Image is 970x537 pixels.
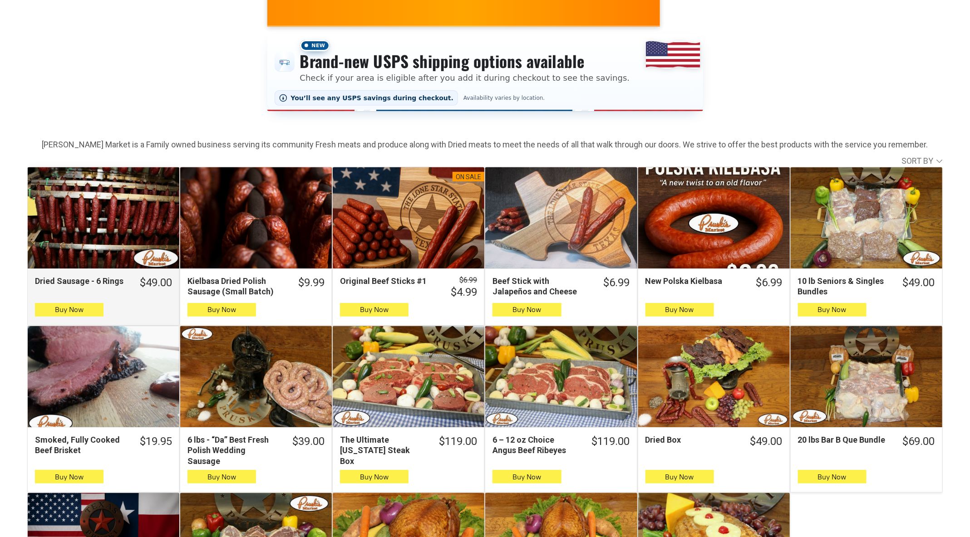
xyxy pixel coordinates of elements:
[291,94,454,102] span: You’ll see any USPS savings during checkout.
[207,473,236,481] span: Buy Now
[300,51,630,71] h3: Brand-new USPS shipping options available
[638,326,790,427] a: Dried Box
[35,303,103,317] button: Buy Now
[360,305,389,314] span: Buy Now
[340,470,409,483] button: Buy Now
[35,434,126,456] div: Smoked, Fully Cooked Beef Brisket
[798,303,867,317] button: Buy Now
[140,276,172,290] div: $49.00
[798,276,889,297] div: 10 lb Seniors & Singles Bundles
[28,276,179,290] a: $49.00Dried Sausage - 6 Rings
[459,276,477,284] s: $6.99
[35,470,103,483] button: Buy Now
[791,326,942,427] a: 20 lbs Bar B Que Bundle
[903,434,935,449] div: $69.00
[645,276,743,286] div: New Polska Kielbasa
[180,326,332,427] a: 6 lbs - “Da” Best Fresh Polish Wedding Sausage
[187,303,256,317] button: Buy Now
[798,470,867,483] button: Buy Now
[492,303,561,317] button: Buy Now
[462,95,547,101] span: Availability varies by location.
[665,305,694,314] span: Buy Now
[818,473,847,481] span: Buy Now
[645,434,737,445] div: Dried Box
[791,434,942,449] a: $69.0020 lbs Bar B Que Bundle
[903,276,935,290] div: $49.00
[638,276,790,290] a: $6.99New Polska Kielbasa
[818,305,847,314] span: Buy Now
[492,470,561,483] button: Buy Now
[180,167,332,268] a: Kielbasa Dried Polish Sausage (Small Batch)
[645,470,714,483] button: Buy Now
[513,305,542,314] span: Buy Now
[300,72,630,84] p: Check if your area is eligible after you add it during checkout to see the savings.
[28,167,179,268] a: Dried Sausage - 6 Rings
[187,470,256,483] button: Buy Now
[55,305,84,314] span: Buy Now
[451,285,477,299] div: $4.99
[340,276,437,286] div: Original Beef Sticks #1
[665,473,694,481] span: Buy Now
[35,276,126,286] div: Dried Sausage - 6 Rings
[333,326,484,427] a: The Ultimate Texas Steak Box
[333,167,484,268] a: On SaleOriginal Beef Sticks #1
[485,326,637,427] a: 6 – 12 oz Choice Angus Beef Ribeyes
[485,434,637,456] a: $119.006 – 12 oz Choice Angus Beef Ribeyes
[439,434,477,449] div: $119.00
[645,303,714,317] button: Buy Now
[207,305,236,314] span: Buy Now
[756,276,783,290] div: $6.99
[492,434,578,456] div: 6 – 12 oz Choice Angus Beef Ribeyes
[485,276,637,297] a: $6.99Beef Stick with Jalapeños and Cheese
[187,434,279,466] div: 6 lbs - “Da” Best Fresh Polish Wedding Sausage
[638,167,790,268] a: New Polska Kielbasa
[798,434,889,445] div: 20 lbs Bar B Que Bundle
[791,167,942,268] a: 10 lb Seniors &amp; Singles Bundles
[333,276,484,299] a: $6.99 $4.99Original Beef Sticks #1
[180,276,332,297] a: $9.99Kielbasa Dried Polish Sausage (Small Batch)
[300,40,330,51] span: New
[360,473,389,481] span: Buy Now
[492,276,590,297] div: Beef Stick with Jalapeños and Cheese
[340,434,425,466] div: The Ultimate [US_STATE] Steak Box
[55,473,84,481] span: Buy Now
[592,434,630,449] div: $119.00
[333,434,484,466] a: $119.00The Ultimate [US_STATE] Steak Box
[292,434,325,449] div: $39.00
[456,173,481,182] div: On Sale
[604,276,630,290] div: $6.99
[187,276,285,297] div: Kielbasa Dried Polish Sausage (Small Batch)
[638,434,790,449] a: $49.00Dried Box
[140,434,172,449] div: $19.95
[513,473,542,481] span: Buy Now
[267,34,703,111] div: Shipping options announcement
[750,434,783,449] div: $49.00
[340,303,409,317] button: Buy Now
[42,140,928,149] strong: [PERSON_NAME] Market is a Family owned business serving its community Fresh meats and produce alo...
[791,276,942,297] a: $49.0010 lb Seniors & Singles Bundles
[485,167,637,268] a: Beef Stick with Jalapeños and Cheese
[298,276,325,290] div: $9.99
[28,326,179,427] a: Smoked, Fully Cooked Beef Brisket
[180,434,332,466] a: $39.006 lbs - “Da” Best Fresh Polish Wedding Sausage
[28,434,179,456] a: $19.95Smoked, Fully Cooked Beef Brisket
